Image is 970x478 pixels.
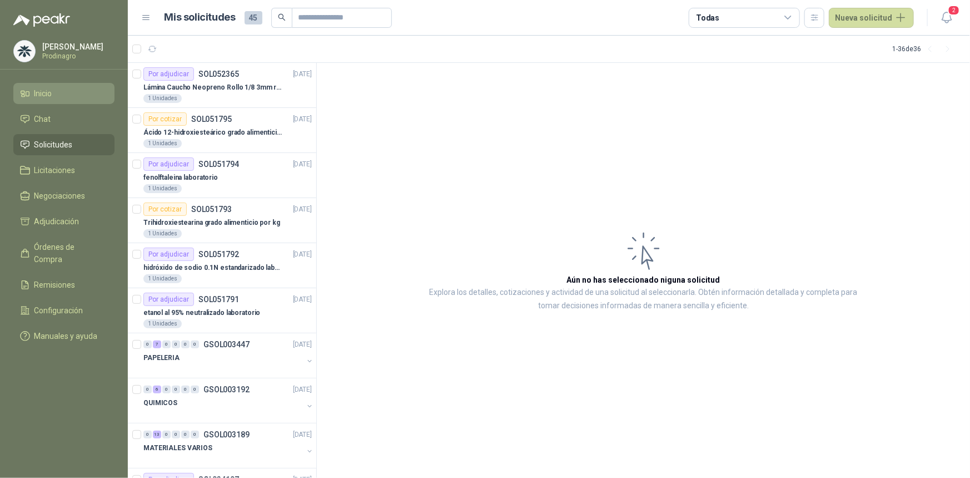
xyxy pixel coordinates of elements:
p: etanol al 95% neutralizado laboratorio [143,308,260,318]
a: Por adjudicarSOL051792[DATE] hidróxido de sodio 0.1N estandarizado laboratorio1 Unidades [128,243,316,288]
div: 0 [143,431,152,438]
a: Adjudicación [13,211,115,232]
div: 0 [143,341,152,348]
a: Por adjudicarSOL051794[DATE] fenolftaleina laboratorio1 Unidades [128,153,316,198]
span: Chat [34,113,51,125]
button: Nueva solicitud [829,8,914,28]
div: Por adjudicar [143,67,194,81]
div: 1 Unidades [143,274,182,283]
span: Manuales y ayuda [34,330,98,342]
p: SOL051794 [198,160,239,168]
div: 0 [191,431,199,438]
span: Órdenes de Compra [34,241,104,265]
span: Licitaciones [34,164,76,176]
a: 0 13 0 0 0 0 GSOL003189[DATE] MATERIALES VARIOS [143,428,314,464]
div: 1 Unidades [143,184,182,193]
p: [PERSON_NAME] [42,43,112,51]
a: Licitaciones [13,160,115,181]
div: 0 [181,341,190,348]
a: Por adjudicarSOL051791[DATE] etanol al 95% neutralizado laboratorio1 Unidades [128,288,316,333]
div: 1 Unidades [143,94,182,103]
div: 0 [162,341,171,348]
div: Por cotizar [143,203,187,216]
span: search [278,13,286,21]
div: 0 [191,386,199,393]
p: Trihidroxiestearina grado alimenticio por kg [143,218,280,228]
p: [DATE] [293,249,312,260]
div: 1 - 36 de 36 [892,40,957,58]
a: Por cotizarSOL051795[DATE] Ácido 12-hidroxiesteárico grado alimenticio por kg1 Unidades [128,108,316,153]
div: Por adjudicar [143,248,194,261]
a: Por adjudicarSOL052365[DATE] Lámina Caucho Neopreno Rollo 1/8 3mm rollo x 10M1 Unidades [128,63,316,108]
p: [DATE] [293,339,312,350]
p: [DATE] [293,430,312,440]
div: 0 [181,386,190,393]
p: QUIMICOS [143,398,177,408]
a: 0 6 0 0 0 0 GSOL003192[DATE] QUIMICOS [143,383,314,418]
div: 1 Unidades [143,139,182,148]
div: 0 [172,386,180,393]
p: [DATE] [293,159,312,170]
div: 0 [172,341,180,348]
div: 0 [162,386,171,393]
p: [DATE] [293,294,312,305]
a: Órdenes de Compra [13,236,115,270]
div: 0 [162,431,171,438]
span: Inicio [34,87,52,100]
p: [DATE] [293,204,312,215]
p: [DATE] [293,114,312,125]
img: Company Logo [14,41,35,62]
p: GSOL003192 [203,386,250,393]
p: SOL051795 [191,115,232,123]
div: 13 [153,431,161,438]
p: Explora los detalles, cotizaciones y actividad de una solicitud al seleccionarla. Obtén informaci... [428,286,859,313]
p: Prodinagro [42,53,112,60]
div: 6 [153,386,161,393]
p: GSOL003189 [203,431,250,438]
div: 0 [143,386,152,393]
div: Por adjudicar [143,293,194,306]
p: fenolftaleina laboratorio [143,173,218,183]
h3: Aún no has seleccionado niguna solicitud [567,274,720,286]
a: Remisiones [13,274,115,295]
p: Ácido 12-hidroxiesteárico grado alimenticio por kg [143,127,282,138]
p: PAPELERIA [143,353,180,363]
p: MATERIALES VARIOS [143,443,212,454]
a: Chat [13,109,115,130]
a: Negociaciones [13,185,115,206]
p: hidróxido de sodio 0.1N estandarizado laboratorio [143,263,282,273]
div: 0 [181,431,190,438]
div: 0 [191,341,199,348]
a: Configuración [13,300,115,321]
a: Inicio [13,83,115,104]
a: Solicitudes [13,134,115,155]
a: Por cotizarSOL051793[DATE] Trihidroxiestearina grado alimenticio por kg1 Unidades [128,198,316,243]
a: Manuales y ayuda [13,326,115,347]
p: [DATE] [293,385,312,395]
p: Lámina Caucho Neopreno Rollo 1/8 3mm rollo x 10M [143,82,282,93]
p: GSOL003447 [203,341,250,348]
div: 1 Unidades [143,229,182,238]
span: Negociaciones [34,190,86,202]
p: SOL051791 [198,295,239,303]
h1: Mis solicitudes [165,9,236,26]
span: Remisiones [34,279,76,291]
span: Solicitudes [34,139,73,151]
div: 1 Unidades [143,319,182,328]
p: [DATE] [293,69,312,80]
div: 7 [153,341,161,348]
div: 0 [172,431,180,438]
button: 2 [937,8,957,28]
span: 45 [245,11,262,24]
div: Todas [696,12,719,24]
p: SOL052365 [198,70,239,78]
p: SOL051792 [198,250,239,258]
span: Adjudicación [34,215,79,228]
a: 0 7 0 0 0 0 GSOL003447[DATE] PAPELERIA [143,338,314,373]
p: SOL051793 [191,205,232,213]
span: Configuración [34,304,83,317]
div: Por cotizar [143,112,187,126]
img: Logo peakr [13,13,70,27]
span: 2 [948,5,960,16]
div: Por adjudicar [143,157,194,171]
